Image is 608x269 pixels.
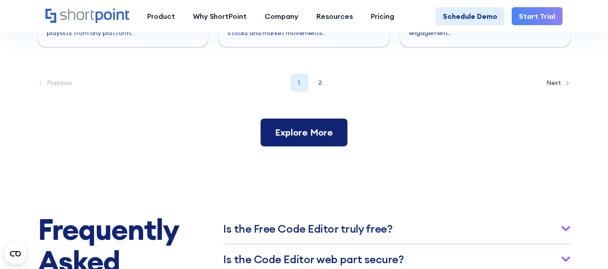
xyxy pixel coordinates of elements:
div: Resources [316,11,353,22]
a: Product [138,7,184,25]
div: Previous [38,79,72,86]
a: Why ShortPoint [184,7,256,25]
a: Start Trial [512,7,563,25]
div: Company [265,11,298,22]
a: Pricing [362,7,403,25]
a: Explore More [261,119,347,146]
div: Pricing [371,11,394,22]
a: Home [45,9,129,24]
div: Product [147,11,175,22]
iframe: Chat Widget [563,226,608,269]
div: Next [546,79,570,86]
a: Schedule Demo [436,7,504,25]
div: Widget de chat [563,226,608,269]
h3: Is the Code Editor web part secure? [223,253,404,265]
h3: Is the Free Co﻿de Editor truly free? [223,223,392,234]
div: 1 [290,74,308,92]
div: Why ShortPoint [193,11,247,22]
a: Resources [307,7,362,25]
a: Company [256,7,307,25]
div: 2 [311,74,329,92]
button: Open CMP widget [5,243,26,265]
